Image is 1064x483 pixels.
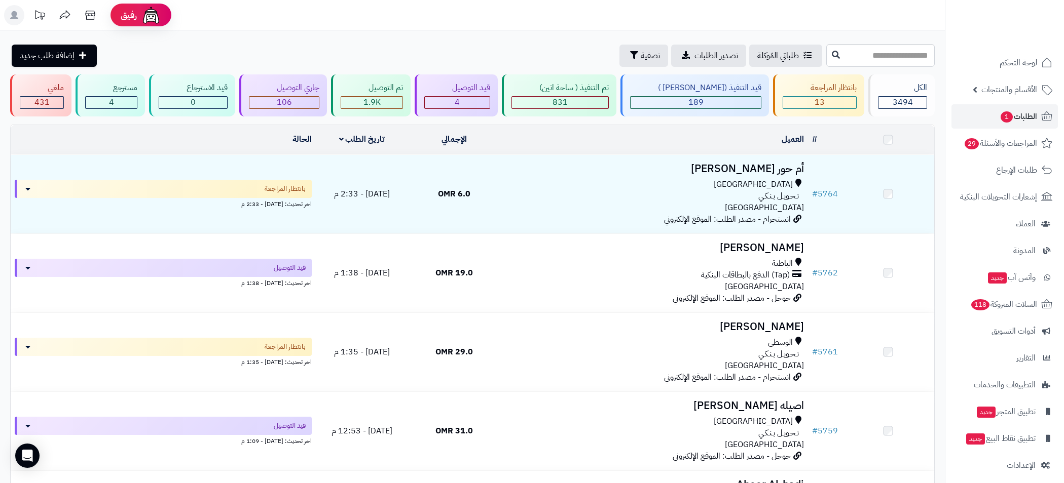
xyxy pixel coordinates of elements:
div: اخر تحديث: [DATE] - 1:38 م [15,277,312,288]
span: [GEOGRAPHIC_DATA] [725,359,804,372]
span: [GEOGRAPHIC_DATA] [725,438,804,451]
span: 1.9K [363,96,381,108]
span: [GEOGRAPHIC_DATA] [725,280,804,293]
a: #5764 [812,188,838,200]
span: 13 [815,96,825,108]
div: تم التنفيذ ( ساحة اتين) [511,82,609,94]
h3: [PERSON_NAME] [504,321,804,333]
span: تصدير الطلبات [694,50,738,62]
span: [GEOGRAPHIC_DATA] [714,416,793,427]
span: 831 [553,96,568,108]
span: # [812,267,818,279]
span: تـحـويـل بـنـكـي [758,427,799,439]
span: 31.0 OMR [435,425,473,437]
span: طلبات الإرجاع [996,163,1037,177]
span: [DATE] - 12:53 م [332,425,392,437]
span: # [812,188,818,200]
div: قيد التنفيذ ([PERSON_NAME] ) [630,82,761,94]
span: السلات المتروكة [970,297,1037,311]
div: ملغي [20,82,64,94]
span: (Tap) الدفع بالبطاقات البنكية [701,269,790,281]
span: الوسطى [768,337,793,348]
div: 4 [86,97,137,108]
span: 29.0 OMR [435,346,473,358]
div: 831 [512,97,608,108]
span: 3494 [893,96,913,108]
span: العملاء [1016,217,1036,231]
a: المراجعات والأسئلة29 [951,131,1058,155]
span: [DATE] - 1:35 م [334,346,390,358]
a: العملاء [951,212,1058,236]
a: العميل [782,133,804,145]
div: 4 [425,97,490,108]
span: انستجرام - مصدر الطلب: الموقع الإلكتروني [664,371,791,383]
div: مسترجع [85,82,137,94]
span: # [812,425,818,437]
span: رفيق [121,9,137,21]
span: جديد [966,433,985,445]
a: جاري التوصيل 106 [237,74,329,116]
button: تصفية [619,45,668,67]
span: 29 [965,138,979,149]
span: 431 [34,96,50,108]
span: تصفية [641,50,660,62]
a: بانتظار المراجعة 13 [771,74,866,116]
div: قيد الاسترجاع [159,82,228,94]
div: الكل [878,82,927,94]
a: السلات المتروكة118 [951,292,1058,316]
span: المراجعات والأسئلة [964,136,1037,150]
a: #5761 [812,346,838,358]
span: طلباتي المُوكلة [757,50,799,62]
a: تاريخ الطلب [339,133,385,145]
span: المدونة [1013,244,1036,258]
span: 189 [688,96,704,108]
span: 106 [277,96,292,108]
a: طلبات الإرجاع [951,158,1058,182]
span: 118 [971,299,989,310]
div: 1916 [341,97,402,108]
h3: أم حور [PERSON_NAME] [504,163,804,175]
a: #5762 [812,267,838,279]
div: جاري التوصيل [249,82,319,94]
a: إشعارات التحويلات البنكية [951,185,1058,209]
a: الحالة [292,133,312,145]
span: التقارير [1016,351,1036,365]
a: طلباتي المُوكلة [749,45,822,67]
span: إشعارات التحويلات البنكية [960,190,1037,204]
a: الكل3494 [866,74,937,116]
span: جديد [988,272,1007,284]
a: مسترجع 4 [74,74,147,116]
span: انستجرام - مصدر الطلب: الموقع الإلكتروني [664,213,791,225]
a: تم التوصيل 1.9K [329,74,413,116]
span: الإعدادات [1007,458,1036,472]
div: تم التوصيل [341,82,403,94]
span: [DATE] - 1:38 م [334,267,390,279]
div: قيد التوصيل [424,82,490,94]
span: الأقسام والمنتجات [981,83,1037,97]
span: تـحـويـل بـنـكـي [758,190,799,202]
span: # [812,346,818,358]
span: إضافة طلب جديد [20,50,75,62]
span: التطبيقات والخدمات [974,378,1036,392]
a: تصدير الطلبات [671,45,746,67]
span: الباطنة [772,258,793,269]
span: 4 [455,96,460,108]
div: 106 [249,97,319,108]
a: #5759 [812,425,838,437]
div: 0 [159,97,227,108]
a: أدوات التسويق [951,319,1058,343]
span: أدوات التسويق [992,324,1036,338]
span: تـحـويـل بـنـكـي [758,348,799,360]
a: قيد التنفيذ ([PERSON_NAME] ) 189 [618,74,771,116]
a: التطبيقات والخدمات [951,373,1058,397]
img: logo-2.png [995,28,1054,50]
a: تحديثات المنصة [27,5,52,28]
a: ملغي 431 [8,74,74,116]
a: الطلبات1 [951,104,1058,129]
span: 4 [109,96,114,108]
span: بانتظار المراجعة [265,184,306,194]
span: 1 [1001,111,1013,123]
span: جديد [977,407,996,418]
span: وآتس آب [987,270,1036,285]
span: بانتظار المراجعة [265,342,306,352]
